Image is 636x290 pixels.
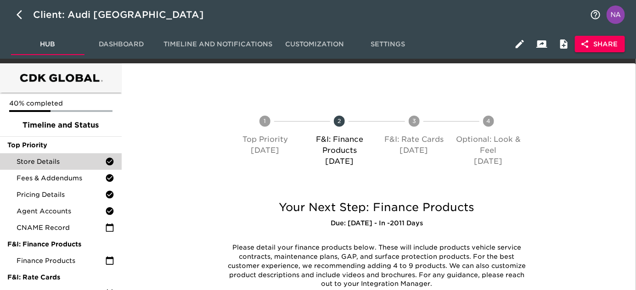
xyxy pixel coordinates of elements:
[217,218,537,229] h6: Due: [DATE] - In -2011 Days
[607,6,625,24] img: Profile
[17,223,105,232] span: CNAME Record
[17,39,79,50] span: Hub
[486,117,490,124] text: 4
[509,33,531,55] button: Edit Hub
[17,256,105,265] span: Finance Products
[90,39,152,50] span: Dashboard
[585,4,607,26] button: notifications
[412,117,416,124] text: 3
[455,156,522,167] p: [DATE]
[283,39,346,50] span: Customization
[163,39,272,50] span: Timeline and Notifications
[357,39,419,50] span: Settings
[7,273,114,282] span: F&I: Rate Cards
[17,173,105,183] span: Fees & Addendums
[264,117,266,124] text: 1
[582,39,618,50] span: Share
[17,206,105,216] span: Agent Accounts
[17,190,105,199] span: Pricing Details
[306,156,373,167] p: [DATE]
[231,145,298,156] p: [DATE]
[224,243,530,289] p: Please detail your finance products below. These will include products vehicle service contracts,...
[381,134,448,145] p: F&I: Rate Cards
[381,145,448,156] p: [DATE]
[217,200,537,215] h5: Your Next Step: Finance Products
[33,7,217,22] div: Client: Audi [GEOGRAPHIC_DATA]
[306,134,373,156] p: F&I: Finance Products
[9,99,113,108] p: 40% completed
[338,117,341,124] text: 2
[553,33,575,55] button: Internal Notes and Comments
[231,134,298,145] p: Top Priority
[7,240,114,249] span: F&I: Finance Products
[531,33,553,55] button: Client View
[455,134,522,156] p: Optional: Look & Feel
[7,140,114,150] span: Top Priority
[575,36,625,53] button: Share
[17,157,105,166] span: Store Details
[7,120,114,131] span: Timeline and Status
